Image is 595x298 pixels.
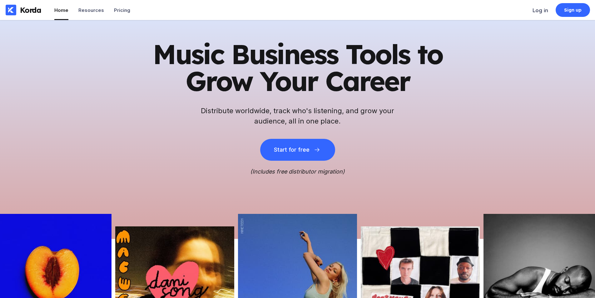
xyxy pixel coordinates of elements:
button: Start for free [260,139,335,161]
a: Sign up [556,3,590,17]
div: Sign up [564,7,582,13]
div: Pricing [114,7,130,13]
div: Log in [533,7,548,13]
div: Home [54,7,68,13]
h2: Distribute worldwide, track who's listening, and grow your audience, all in one place. [198,106,398,126]
div: Korda [20,5,41,15]
h1: Music Business Tools to Grow Your Career [145,41,451,94]
div: Start for free [274,147,310,153]
i: (Includes free distributor migration) [250,168,345,175]
div: Resources [78,7,104,13]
